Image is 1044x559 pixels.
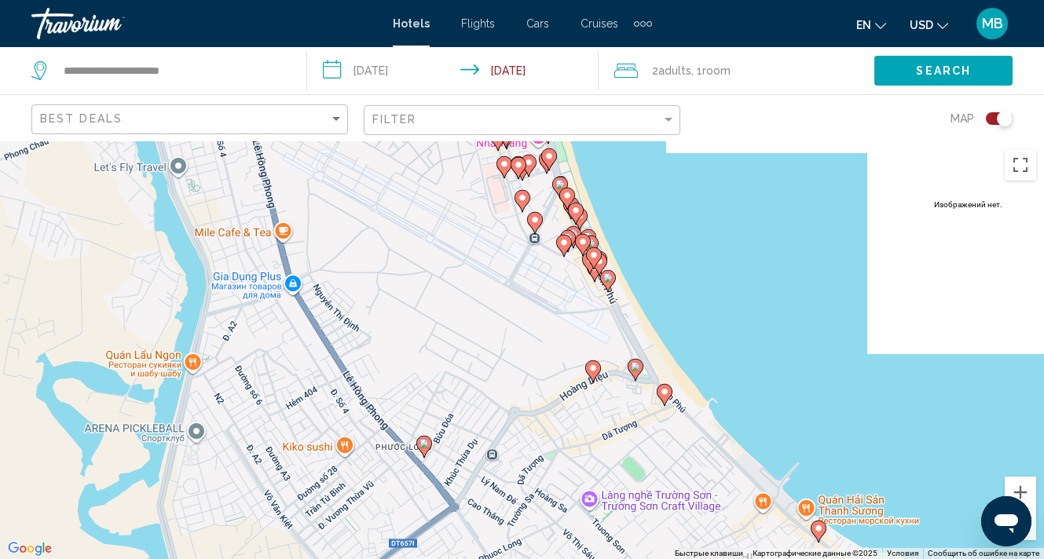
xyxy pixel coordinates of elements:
[581,17,618,30] a: Cruises
[307,47,599,94] button: Check-in date: Aug 18, 2025 Check-out date: Aug 28, 2025
[40,112,123,125] span: Best Deals
[981,496,1031,546] iframe: Кнопка запуска окна обмена сообщениями
[856,19,871,31] span: en
[972,7,1013,40] button: User Menu
[526,17,549,30] a: Cars
[974,111,1013,126] button: Toggle map
[928,549,1039,557] a: Сообщить об ошибке на карте
[372,113,417,126] span: Filter
[916,65,971,78] span: Search
[393,17,430,30] a: Hotels
[874,56,1013,85] button: Search
[599,47,874,94] button: Travelers: 2 adults, 0 children
[702,64,731,77] span: Room
[856,13,886,36] button: Change language
[364,104,680,137] button: Filter
[675,548,743,559] button: Быстрые клавиши
[910,19,933,31] span: USD
[982,16,1003,31] span: MB
[31,8,377,39] a: Travorium
[1005,149,1036,181] button: Включить полноэкранный режим
[4,539,56,559] a: Открыть эту область в Google Картах (в новом окне)
[40,113,343,126] mat-select: Sort by
[4,539,56,559] img: Google
[951,108,974,130] span: Map
[461,17,495,30] a: Flights
[887,549,918,557] a: Условия
[1005,477,1036,508] button: Увеличить
[652,60,691,82] span: 2
[634,11,652,36] button: Extra navigation items
[691,60,731,82] span: , 1
[658,64,691,77] span: Adults
[910,13,948,36] button: Change currency
[753,549,877,557] span: Картографические данные ©2025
